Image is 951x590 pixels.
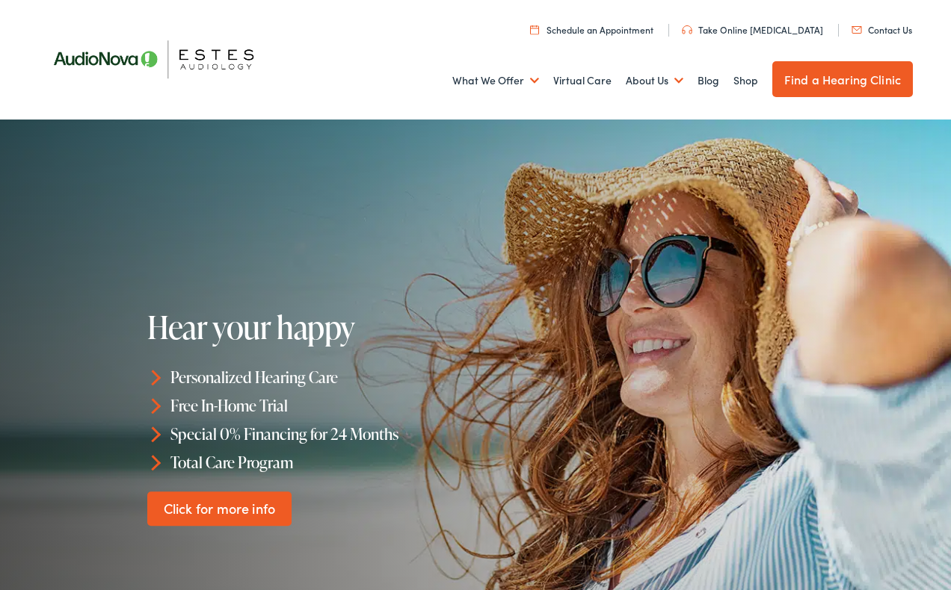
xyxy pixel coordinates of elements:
[682,25,692,34] img: utility icon
[852,23,912,36] a: Contact Us
[147,391,480,420] li: Free In-Home Trial
[772,61,913,97] a: Find a Hearing Clinic
[530,23,653,36] a: Schedule an Appointment
[682,23,823,36] a: Take Online [MEDICAL_DATA]
[147,448,480,476] li: Total Care Program
[452,53,539,108] a: What We Offer
[733,53,758,108] a: Shop
[553,53,612,108] a: Virtual Care
[698,53,719,108] a: Blog
[626,53,683,108] a: About Us
[147,420,480,448] li: Special 0% Financing for 24 Months
[530,25,539,34] img: utility icon
[852,26,862,34] img: utility icon
[147,491,292,527] a: Click for more info
[147,310,480,344] h1: Hear your happy
[147,363,480,391] li: Personalized Hearing Care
